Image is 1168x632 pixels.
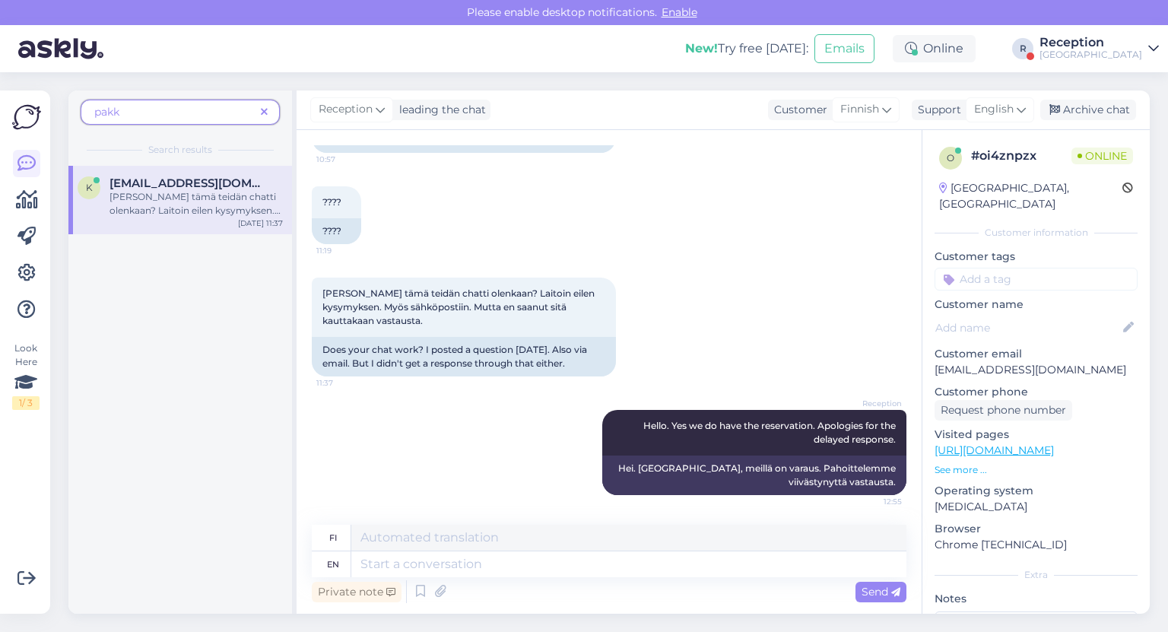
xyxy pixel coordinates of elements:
[935,537,1138,553] p: Chrome [TECHNICAL_ID]
[935,499,1138,515] p: [MEDICAL_DATA]
[602,456,906,495] div: Hei. [GEOGRAPHIC_DATA], meillä on varaus. Pahoittelemme viivästynyttä vastausta.
[935,362,1138,378] p: [EMAIL_ADDRESS][DOMAIN_NAME]
[148,143,212,157] span: Search results
[393,102,486,118] div: leading the chat
[935,400,1072,421] div: Request phone number
[316,154,373,165] span: 10:57
[935,384,1138,400] p: Customer phone
[939,180,1122,212] div: [GEOGRAPHIC_DATA], [GEOGRAPHIC_DATA]
[329,525,337,551] div: fi
[893,35,976,62] div: Online
[1039,49,1142,61] div: [GEOGRAPHIC_DATA]
[935,443,1054,457] a: [URL][DOMAIN_NAME]
[1039,37,1159,61] a: Reception[GEOGRAPHIC_DATA]
[971,147,1071,165] div: # oi4znpzx
[685,41,718,56] b: New!
[109,190,283,218] div: [PERSON_NAME] tämä teidän chatti olenkaan? Laitoin eilen kysymyksen. Myös sähköpostiin. Mutta en ...
[312,582,401,602] div: Private note
[935,226,1138,240] div: Customer information
[238,218,283,229] div: [DATE] 11:37
[935,319,1120,336] input: Add name
[912,102,961,118] div: Support
[862,585,900,599] span: Send
[935,463,1138,477] p: See more ...
[86,182,93,193] span: k
[109,176,268,190] span: kirsituulia.pakkanen@gmail.com
[935,249,1138,265] p: Customer tags
[327,551,339,577] div: en
[322,287,597,326] span: [PERSON_NAME] tämä teidän chatti olenkaan? Laitoin eilen kysymyksen. Myös sähköpostiin. Mutta en ...
[312,337,616,376] div: Does your chat work? I posted a question [DATE]. Also via email. But I didn't get a response thro...
[814,34,874,63] button: Emails
[12,341,40,410] div: Look Here
[657,5,702,19] span: Enable
[1040,100,1136,120] div: Archive chat
[935,268,1138,291] input: Add a tag
[94,105,119,119] span: pakk
[768,102,827,118] div: Customer
[322,196,341,208] span: ????
[935,521,1138,537] p: Browser
[840,101,879,118] span: Finnish
[312,218,361,244] div: ????
[935,297,1138,313] p: Customer name
[935,346,1138,362] p: Customer email
[935,427,1138,443] p: Visited pages
[685,40,808,58] div: Try free [DATE]:
[319,101,373,118] span: Reception
[974,101,1014,118] span: English
[935,568,1138,582] div: Extra
[1039,37,1142,49] div: Reception
[1071,148,1133,164] span: Online
[845,398,902,409] span: Reception
[1012,38,1033,59] div: R
[316,377,373,389] span: 11:37
[316,245,373,256] span: 11:19
[935,591,1138,607] p: Notes
[12,396,40,410] div: 1 / 3
[12,103,41,132] img: Askly Logo
[947,152,954,164] span: o
[845,496,902,507] span: 12:55
[935,483,1138,499] p: Operating system
[643,420,898,445] span: Hello. Yes we do have the reservation. Apologies for the delayed response.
